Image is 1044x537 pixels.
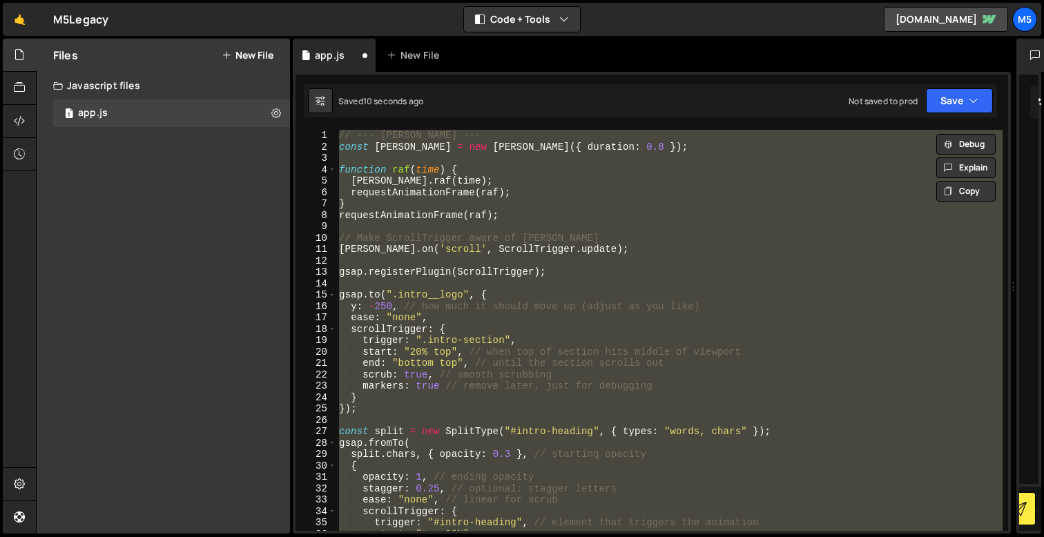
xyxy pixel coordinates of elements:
div: 8 [296,210,336,222]
div: 17055/46915.js [53,99,290,127]
div: 26 [296,415,336,427]
div: 7 [296,198,336,210]
div: 27 [296,426,336,438]
div: 3 [296,153,336,164]
div: 29 [296,449,336,460]
div: 32 [296,483,336,495]
button: Code + Tools [464,7,580,32]
div: 13 [296,266,336,278]
div: 17 [296,312,336,324]
a: 🤙 [3,3,37,36]
button: Copy [936,181,996,202]
div: Javascript files [37,72,290,99]
div: 35 [296,517,336,529]
div: 9 [296,221,336,233]
div: 1 [296,130,336,141]
div: 15 [296,289,336,301]
div: 11 [296,244,336,255]
div: 28 [296,438,336,449]
button: New File [222,50,273,61]
div: 10 [296,233,336,244]
button: Debug [936,134,996,155]
div: app.js [315,48,345,62]
div: 33 [296,494,336,506]
div: 30 [296,460,336,472]
div: 2 [296,141,336,153]
div: 10 seconds ago [363,95,423,107]
span: 1 [65,109,73,120]
div: New File [387,48,445,62]
div: 34 [296,506,336,518]
div: 22 [296,369,336,381]
div: 16 [296,301,336,313]
div: M5Legacy [53,11,108,28]
div: 21 [296,358,336,369]
h2: Files [53,48,78,63]
div: 24 [296,392,336,404]
a: M5 [1012,7,1037,32]
button: Explain [936,157,996,178]
div: app.js [78,107,108,119]
button: Save [926,88,993,113]
div: 14 [296,278,336,290]
div: 6 [296,187,336,199]
div: 5 [296,175,336,187]
a: [DOMAIN_NAME] [884,7,1008,32]
div: 12 [296,255,336,267]
div: 25 [296,403,336,415]
div: Not saved to prod [849,95,918,107]
div: 23 [296,380,336,392]
div: 20 [296,346,336,358]
div: Saved [338,95,423,107]
div: 18 [296,324,336,335]
div: 31 [296,471,336,483]
div: 19 [296,335,336,346]
div: 4 [296,164,336,176]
